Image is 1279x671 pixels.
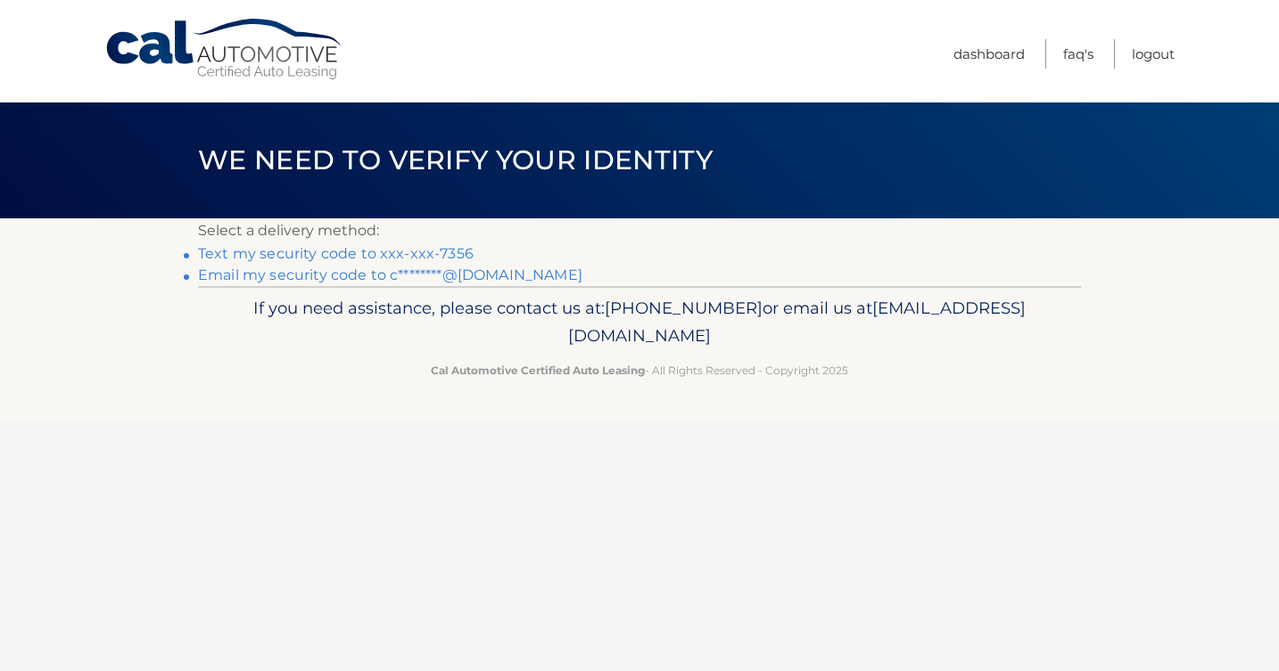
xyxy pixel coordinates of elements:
a: Text my security code to xxx-xxx-7356 [198,245,474,262]
a: Email my security code to c********@[DOMAIN_NAME] [198,266,582,283]
a: FAQ's [1063,39,1093,69]
span: [PHONE_NUMBER] [605,298,763,318]
p: If you need assistance, please contact us at: or email us at [210,294,1069,351]
a: Cal Automotive [104,18,345,81]
p: - All Rights Reserved - Copyright 2025 [210,361,1069,380]
p: Select a delivery method: [198,218,1081,243]
strong: Cal Automotive Certified Auto Leasing [431,364,645,377]
span: We need to verify your identity [198,143,713,176]
a: Logout [1132,39,1175,69]
a: Dashboard [953,39,1025,69]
